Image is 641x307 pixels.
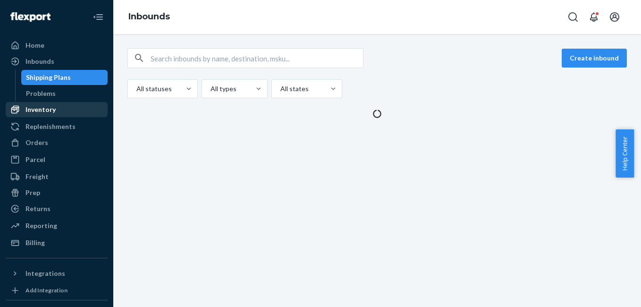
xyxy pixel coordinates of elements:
[210,84,211,94] input: All types
[26,89,56,98] div: Problems
[26,73,71,82] div: Shipping Plans
[25,105,56,114] div: Inventory
[6,119,108,134] a: Replenishments
[121,3,177,31] ol: breadcrumbs
[6,102,108,117] a: Inventory
[6,135,108,150] a: Orders
[6,38,108,53] a: Home
[25,204,51,213] div: Returns
[6,201,108,216] a: Returns
[605,8,624,26] button: Open account menu
[10,12,51,22] img: Flexport logo
[25,138,48,147] div: Orders
[25,122,76,131] div: Replenishments
[564,8,582,26] button: Open Search Box
[584,8,603,26] button: Open notifications
[21,70,108,85] a: Shipping Plans
[25,172,49,181] div: Freight
[21,86,108,101] a: Problems
[6,152,108,167] a: Parcel
[89,8,108,26] button: Close Navigation
[6,218,108,233] a: Reporting
[616,129,634,178] button: Help Center
[25,155,45,164] div: Parcel
[562,49,627,68] button: Create inbound
[6,285,108,296] a: Add Integration
[6,169,108,184] a: Freight
[6,54,108,69] a: Inbounds
[25,238,45,247] div: Billing
[25,221,57,230] div: Reporting
[6,235,108,250] a: Billing
[128,11,170,22] a: Inbounds
[6,185,108,200] a: Prep
[151,49,363,68] input: Search inbounds by name, destination, msku...
[25,286,67,294] div: Add Integration
[6,266,108,281] button: Integrations
[25,57,54,66] div: Inbounds
[25,188,40,197] div: Prep
[25,269,65,278] div: Integrations
[25,41,44,50] div: Home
